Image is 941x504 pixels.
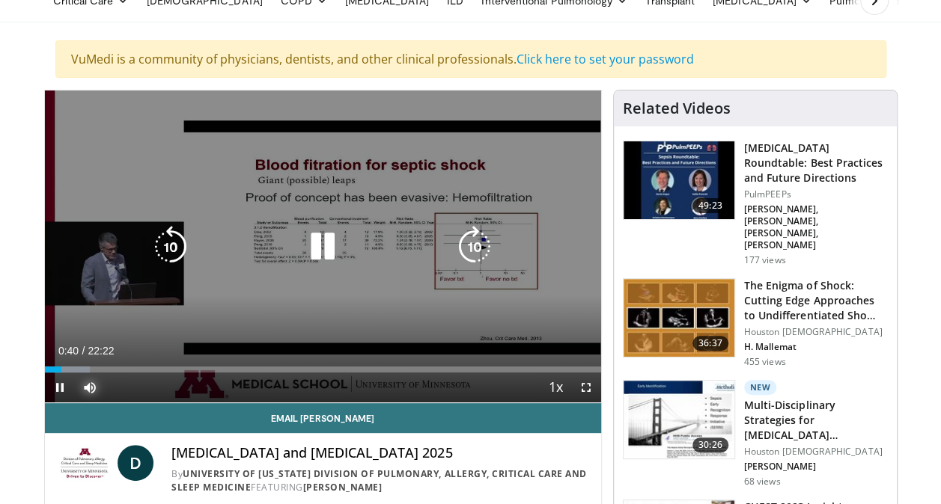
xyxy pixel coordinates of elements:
[303,481,383,494] a: [PERSON_NAME]
[692,336,728,351] span: 36:37
[45,403,601,433] a: Email [PERSON_NAME]
[624,279,734,357] img: 89ad8800-9605-4e9e-b157-c4286d600175.150x105_q85_crop-smart_upscale.jpg
[118,445,153,481] a: D
[517,51,694,67] a: Click here to set your password
[692,437,728,452] span: 30:26
[623,278,888,368] a: 36:37 The Enigma of Shock: Cutting Edge Approaches to Undifferentiated Sho… Houston [DEMOGRAPHIC_...
[744,278,888,323] h3: The Enigma of Shock: Cutting Edge Approaches to Undifferentiated Sho…
[744,461,888,473] p: [PERSON_NAME]
[171,445,588,461] h4: [MEDICAL_DATA] and [MEDICAL_DATA] 2025
[623,141,888,266] a: 49:23 [MEDICAL_DATA] Roundtable: Best Practices and Future Directions PulmPEEPs [PERSON_NAME], [P...
[55,40,886,78] div: VuMedi is a community of physicians, dentists, and other clinical professionals.
[744,398,888,443] h3: Multi-Disciplinary Strategies for [MEDICAL_DATA] Management
[624,141,734,219] img: c31b4da6-d9f8-4388-b301-058fa53cf16d.150x105_q85_crop-smart_upscale.jpg
[744,326,888,338] p: Houston [DEMOGRAPHIC_DATA]
[744,356,786,368] p: 455 views
[744,203,888,251] p: [PERSON_NAME], [PERSON_NAME], [PERSON_NAME], [PERSON_NAME]
[58,345,79,357] span: 0:40
[571,372,601,402] button: Fullscreen
[692,198,728,213] span: 49:23
[541,372,571,402] button: Playback Rate
[744,254,786,266] p: 177 views
[623,380,888,488] a: 30:26 New Multi-Disciplinary Strategies for [MEDICAL_DATA] Management Houston [DEMOGRAPHIC_DATA] ...
[744,188,888,200] p: PulmPEEPs
[75,372,105,402] button: Mute
[82,345,85,357] span: /
[624,381,734,458] img: b1dff25d-05e1-4239-97e7-61dec72f3f52.150x105_q85_crop-smart_upscale.jpg
[744,341,888,353] p: H. Mallemat
[45,372,75,402] button: Pause
[57,445,112,481] img: University of Minnesota Division of Pulmonary, Allergy, Critical Care and Sleep Medicine
[744,380,777,395] p: New
[45,90,601,403] video-js: Video Player
[171,467,586,494] a: University of [US_STATE] Division of Pulmonary, Allergy, Critical Care and Sleep Medicine
[744,476,781,488] p: 68 views
[623,99,731,117] h4: Related Videos
[171,467,588,494] div: By FEATURING
[88,345,114,357] span: 22:22
[45,366,601,372] div: Progress Bar
[744,141,888,185] h3: [MEDICAL_DATA] Roundtable: Best Practices and Future Directions
[744,446,888,458] p: Houston [DEMOGRAPHIC_DATA]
